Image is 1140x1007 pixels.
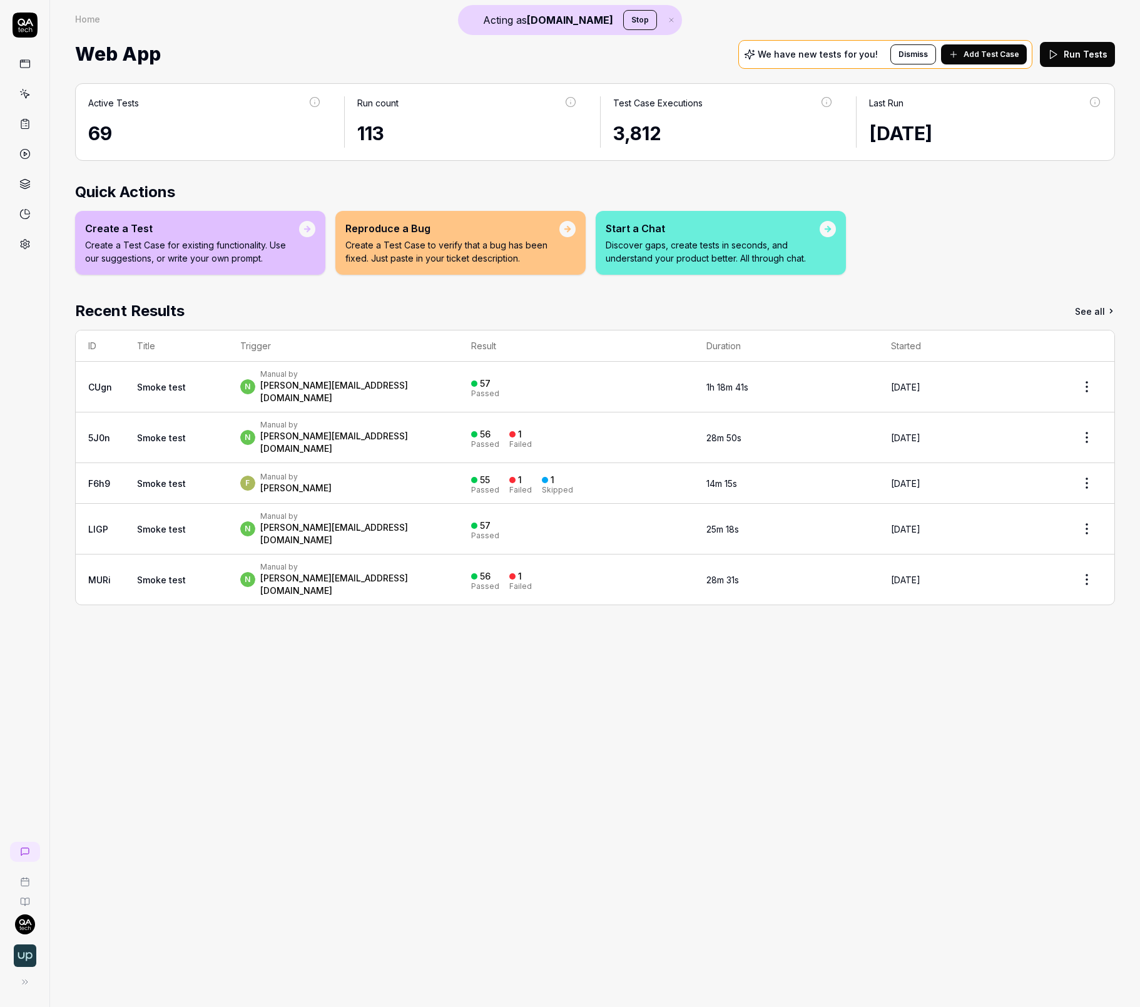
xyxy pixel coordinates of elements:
[878,330,1059,362] th: Started
[5,887,44,907] a: Documentation
[891,575,920,585] time: [DATE]
[137,524,186,534] a: Smoke test
[706,382,748,392] time: 1h 18m 41s
[88,524,108,534] a: LIGP
[891,478,920,489] time: [DATE]
[480,520,491,531] div: 57
[125,330,228,362] th: Title
[706,478,737,489] time: 14m 15s
[15,914,35,934] img: 7ccf6c19-61ad-4a6c-8811-018b02a1b829.jpg
[260,562,446,572] div: Manual by
[706,575,739,585] time: 28m 31s
[260,420,446,430] div: Manual by
[1040,42,1115,67] button: Run Tests
[88,96,139,110] div: Active Tests
[518,474,522,486] div: 1
[459,330,694,362] th: Result
[542,486,573,494] div: Skipped
[551,474,554,486] div: 1
[260,369,446,379] div: Manual by
[471,390,499,397] div: Passed
[10,842,40,862] a: New conversation
[260,511,446,521] div: Manual by
[240,379,255,394] span: n
[480,474,490,486] div: 55
[5,934,44,969] button: Upsales Logo
[623,10,657,30] button: Stop
[88,478,110,489] a: F6h9
[75,300,185,322] h2: Recent Results
[891,524,920,534] time: [DATE]
[509,583,532,590] div: Failed
[75,181,1115,203] h2: Quick Actions
[260,379,446,404] div: [PERSON_NAME][EMAIL_ADDRESS][DOMAIN_NAME]
[694,330,878,362] th: Duration
[706,432,741,443] time: 28m 50s
[471,532,499,539] div: Passed
[357,120,578,148] div: 113
[88,382,112,392] a: CUgn
[480,571,491,582] div: 56
[85,238,299,265] p: Create a Test Case for existing functionality. Use our suggestions, or write your own prompt.
[88,120,322,148] div: 69
[869,122,932,145] time: [DATE]
[5,867,44,887] a: Book a call with us
[228,330,459,362] th: Trigger
[706,524,739,534] time: 25m 18s
[1075,300,1115,322] a: See all
[357,96,399,110] div: Run count
[606,238,820,265] p: Discover gaps, create tests in seconds, and understand your product better. All through chat.
[890,44,936,64] button: Dismiss
[240,572,255,587] span: n
[240,430,255,445] span: n
[85,221,299,236] div: Create a Test
[88,432,110,443] a: 5J0n
[137,432,186,443] a: Smoke test
[964,49,1019,60] span: Add Test Case
[260,572,446,597] div: [PERSON_NAME][EMAIL_ADDRESS][DOMAIN_NAME]
[137,478,186,489] a: Smoke test
[76,330,125,362] th: ID
[613,96,703,110] div: Test Case Executions
[606,221,820,236] div: Start a Chat
[869,96,903,110] div: Last Run
[14,944,36,967] img: Upsales Logo
[471,486,499,494] div: Passed
[137,575,186,585] a: Smoke test
[518,571,522,582] div: 1
[260,430,446,455] div: [PERSON_NAME][EMAIL_ADDRESS][DOMAIN_NAME]
[480,429,491,440] div: 56
[260,521,446,546] div: [PERSON_NAME][EMAIL_ADDRESS][DOMAIN_NAME]
[345,221,559,236] div: Reproduce a Bug
[240,521,255,536] span: n
[758,50,878,59] p: We have new tests for you!
[345,238,559,265] p: Create a Test Case to verify that a bug has been fixed. Just paste in your ticket description.
[75,38,161,71] span: Web App
[260,472,332,482] div: Manual by
[240,476,255,491] span: F
[613,120,833,148] div: 3,812
[137,382,186,392] a: Smoke test
[891,382,920,392] time: [DATE]
[509,486,532,494] div: Failed
[260,482,332,494] div: [PERSON_NAME]
[88,575,111,585] a: MURi
[518,429,522,440] div: 1
[471,583,499,590] div: Passed
[75,13,100,25] div: Home
[471,441,499,448] div: Passed
[480,378,491,389] div: 57
[941,44,1027,64] button: Add Test Case
[891,432,920,443] time: [DATE]
[509,441,532,448] div: Failed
